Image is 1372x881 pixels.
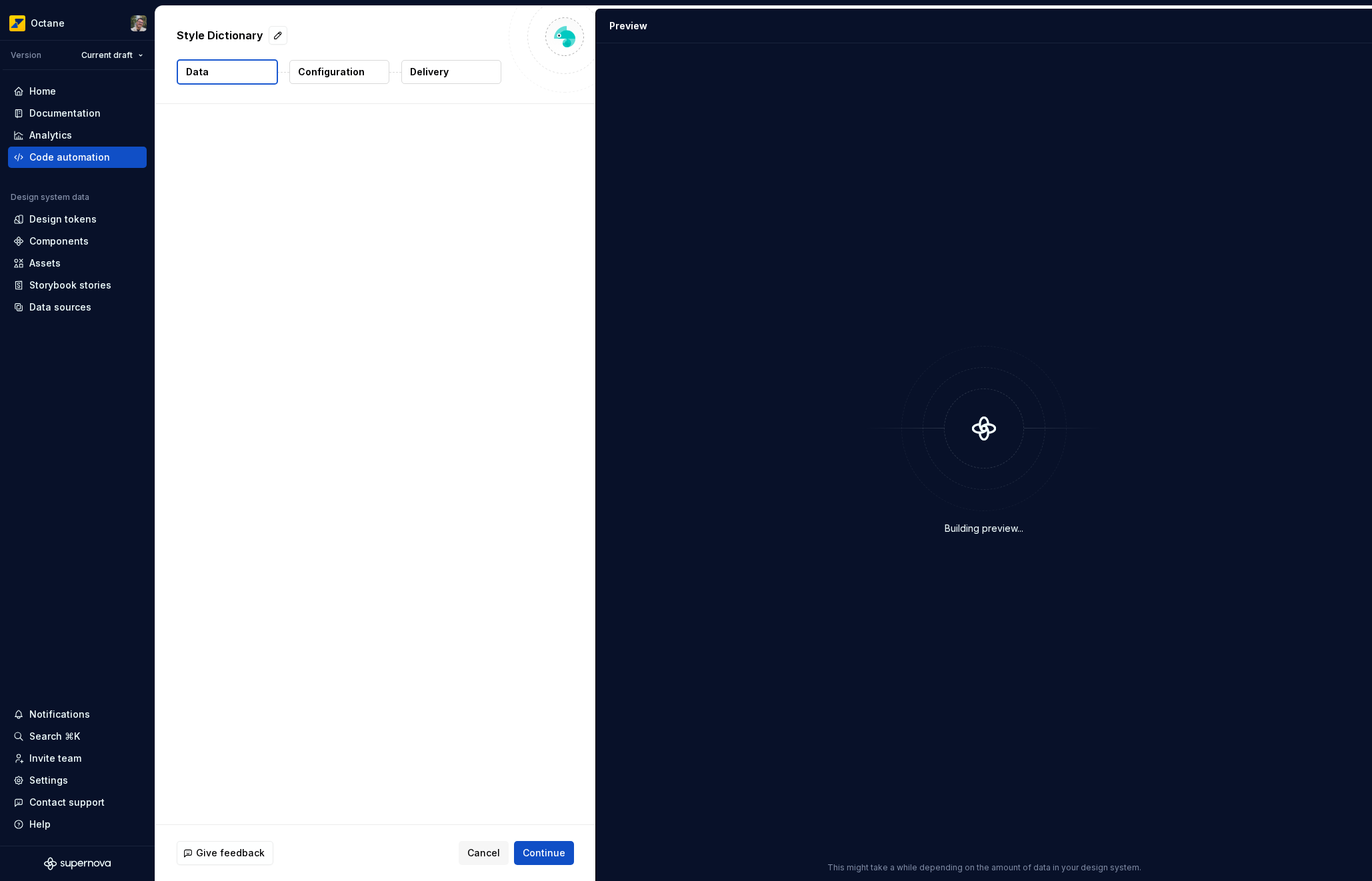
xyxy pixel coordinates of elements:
[177,841,273,865] button: Give feedback
[29,279,111,292] div: Storybook stories
[8,726,147,747] button: Search ⌘K
[131,15,147,31] img: Tiago Almeida
[514,841,574,865] button: Continue
[289,60,389,84] button: Configuration
[609,19,647,33] div: Preview
[29,708,90,721] div: Notifications
[177,59,278,85] button: Data
[8,792,147,813] button: Contact support
[31,17,65,30] div: Octane
[401,60,501,84] button: Delivery
[29,213,97,226] div: Design tokens
[410,65,449,79] p: Delivery
[459,841,509,865] button: Cancel
[29,774,68,787] div: Settings
[75,46,149,65] button: Current draft
[29,235,89,248] div: Components
[8,297,147,318] a: Data sources
[8,125,147,146] a: Analytics
[9,15,25,31] img: e8093afa-4b23-4413-bf51-00cde92dbd3f.png
[945,522,1023,535] div: Building preview...
[29,85,56,98] div: Home
[29,730,80,743] div: Search ⌘K
[29,107,101,120] div: Documentation
[29,818,51,831] div: Help
[467,846,500,860] span: Cancel
[29,752,81,765] div: Invite team
[11,192,89,203] div: Design system data
[177,27,263,43] p: Style Dictionary
[8,147,147,168] a: Code automation
[29,151,110,164] div: Code automation
[29,129,72,142] div: Analytics
[523,846,565,860] span: Continue
[11,50,41,61] div: Version
[8,81,147,102] a: Home
[827,862,1141,873] p: This might take a while depending on the amount of data in your design system.
[29,301,91,314] div: Data sources
[8,814,147,835] button: Help
[8,209,147,230] a: Design tokens
[3,9,152,37] button: OctaneTiago Almeida
[298,65,365,79] p: Configuration
[186,65,209,79] p: Data
[8,704,147,725] button: Notifications
[8,103,147,124] a: Documentation
[8,253,147,274] a: Assets
[29,257,61,270] div: Assets
[8,748,147,769] a: Invite team
[29,796,105,809] div: Contact support
[8,770,147,791] a: Settings
[81,50,133,61] span: Current draft
[8,231,147,252] a: Components
[44,857,111,870] svg: Supernova Logo
[196,846,265,860] span: Give feedback
[8,275,147,296] a: Storybook stories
